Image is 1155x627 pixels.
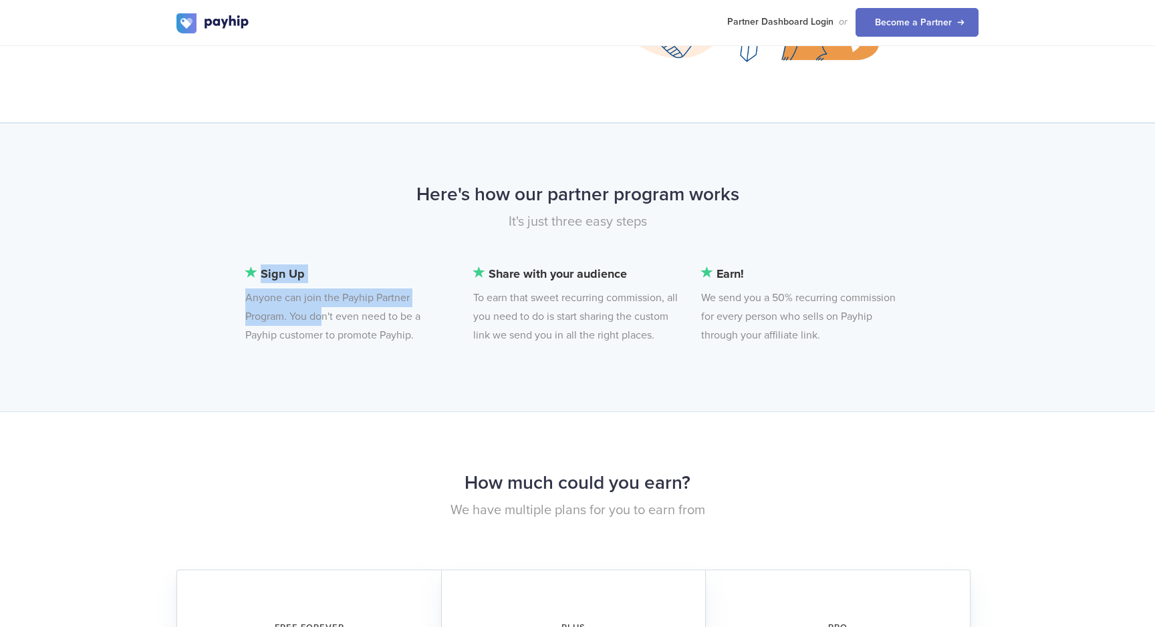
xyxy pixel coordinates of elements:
[176,212,979,231] p: It's just three easy steps
[701,264,907,345] li: We send you a 50% recurring commission for every person who sells on Payhip through your affiliat...
[176,13,250,33] img: logo.svg
[176,465,979,501] h2: How much could you earn?
[176,177,979,212] h2: Here's how our partner program works
[245,264,451,283] b: Sign Up
[245,264,451,345] li: Anyone can join the Payhip Partner Program. You don't even need to be a Payhip customer to promot...
[473,264,679,283] b: Share with your audience
[856,8,979,37] a: Become a Partner
[473,264,679,345] li: To earn that sweet recurring commission, all you need to do is start sharing the custom link we s...
[176,501,979,520] p: We have multiple plans for you to earn from
[701,264,907,283] b: Earn!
